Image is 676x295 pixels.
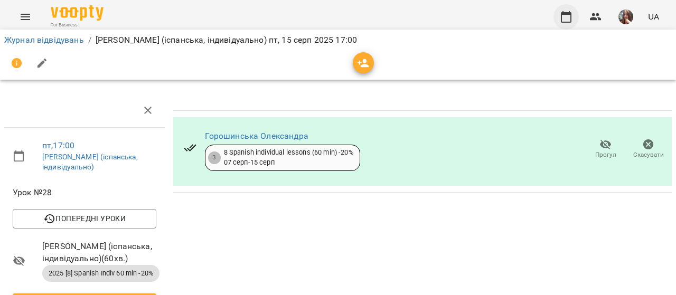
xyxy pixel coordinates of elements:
p: [PERSON_NAME] (іспанська, індивідуально) пт, 15 серп 2025 17:00 [96,34,357,46]
button: Menu [13,4,38,30]
button: UA [644,7,663,26]
span: Урок №28 [13,186,156,199]
a: Журнал відвідувань [4,35,84,45]
img: Voopty Logo [51,5,104,21]
button: Скасувати [627,135,670,164]
a: пт , 17:00 [42,140,74,150]
button: Попередні уроки [13,209,156,228]
nav: breadcrumb [4,34,672,46]
span: Прогул [595,150,616,159]
span: [PERSON_NAME] (іспанська, індивідуально) ( 60 хв. ) [42,240,156,265]
a: Горошинська Олександра [205,131,308,141]
img: 0ee1f4be303f1316836009b6ba17c5c5.jpeg [618,9,633,24]
li: / [88,34,91,46]
a: [PERSON_NAME] (іспанська, індивідуально) [42,153,138,172]
div: 3 [208,151,221,164]
span: Скасувати [633,150,664,159]
span: 2025 [8] Spanish Indiv 60 min -20% [42,269,159,278]
div: 8 Spanish individual lessons (60 min) -20% 07 серп - 15 серп [224,148,353,167]
button: Прогул [584,135,627,164]
span: Попередні уроки [21,212,148,225]
span: UA [648,11,659,22]
span: For Business [51,22,104,28]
